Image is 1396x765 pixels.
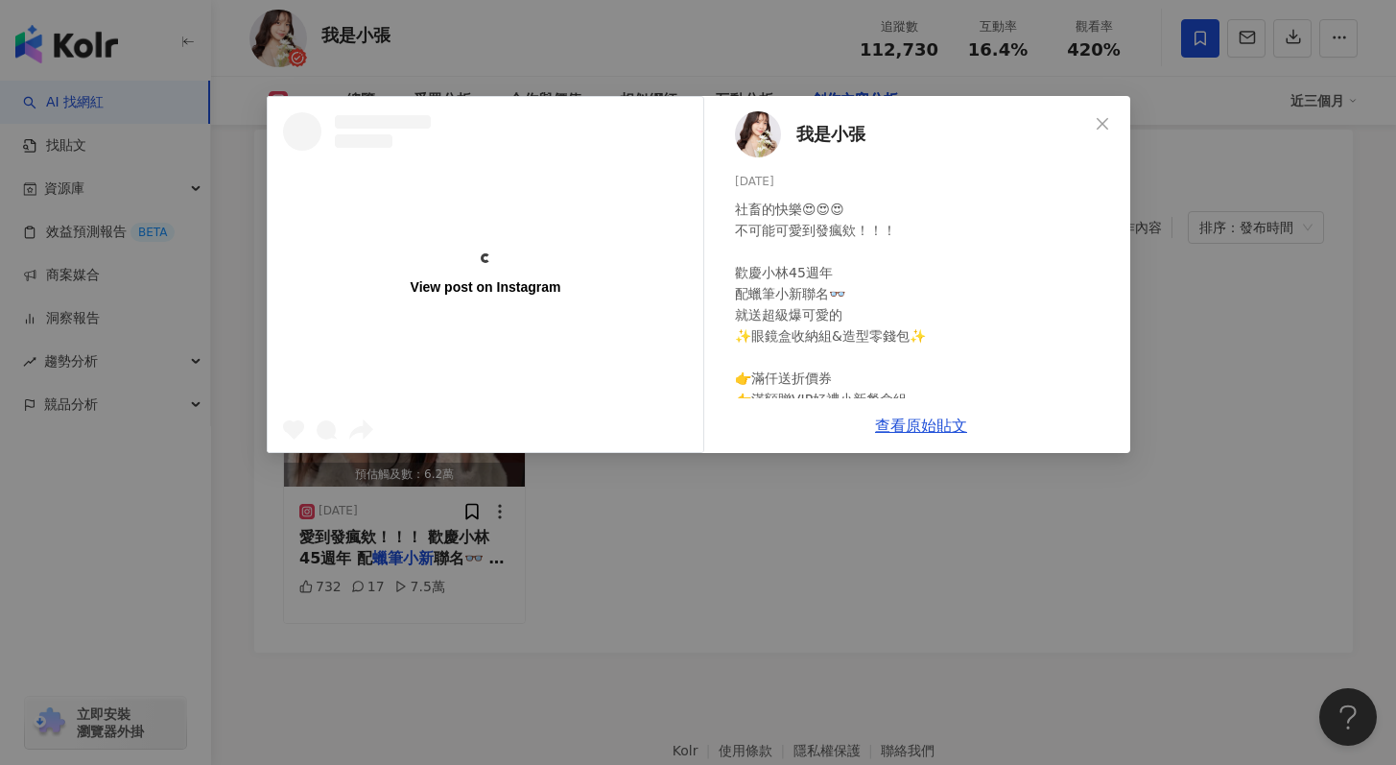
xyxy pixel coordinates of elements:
button: Close [1083,105,1122,143]
span: close [1095,116,1110,131]
div: View post on Instagram [410,278,560,296]
img: KOL Avatar [735,111,781,157]
a: 查看原始貼文 [875,417,967,435]
span: 我是小張 [796,121,865,148]
a: View post on Instagram [268,97,703,452]
a: KOL Avatar我是小張 [735,111,1088,157]
div: 社畜的快樂😍😍😍 不可能可愛到發瘋欸！！！ 歡慶小林45週年 配蠟筆小新聯名👓 就送超級爆可愛的 ✨眼鏡盒收納組&造型零錢包✨ 👉滿仟送折價券 👉滿額贈VIP好禮小新餐盒組 #小林眼鏡 #Kob... [735,199,1115,452]
div: [DATE] [735,173,1115,191]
